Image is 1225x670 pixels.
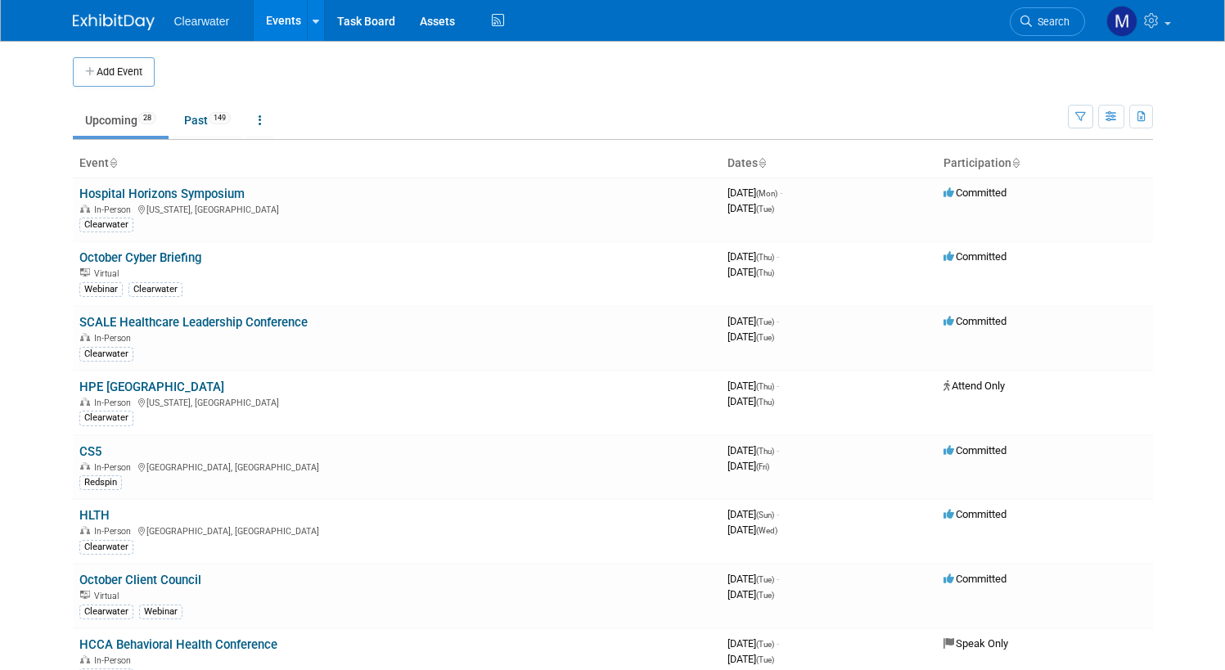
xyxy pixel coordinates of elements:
[756,268,774,277] span: (Thu)
[79,444,101,459] a: CS5
[80,655,90,663] img: In-Person Event
[944,315,1007,327] span: Committed
[777,444,779,456] span: -
[79,315,308,330] a: SCALE Healthcare Leadership Conference
[80,268,90,277] img: Virtual Event
[80,333,90,341] img: In-Person Event
[727,637,779,650] span: [DATE]
[727,315,779,327] span: [DATE]
[777,250,779,263] span: -
[944,637,1008,650] span: Speak Only
[73,14,155,30] img: ExhibitDay
[756,447,774,456] span: (Thu)
[174,15,230,28] span: Clearwater
[94,655,136,666] span: In-Person
[1011,156,1020,169] a: Sort by Participation Type
[139,605,182,619] div: Webinar
[79,605,133,619] div: Clearwater
[937,150,1153,178] th: Participation
[79,380,224,394] a: HPE [GEOGRAPHIC_DATA]
[756,382,774,391] span: (Thu)
[94,268,124,279] span: Virtual
[209,112,231,124] span: 149
[727,395,774,407] span: [DATE]
[756,575,774,584] span: (Tue)
[73,105,169,136] a: Upcoming28
[777,573,779,585] span: -
[756,189,777,198] span: (Mon)
[80,591,90,599] img: Virtual Event
[727,573,779,585] span: [DATE]
[94,205,136,215] span: In-Person
[80,205,90,213] img: In-Person Event
[756,398,774,407] span: (Thu)
[727,444,779,456] span: [DATE]
[777,637,779,650] span: -
[944,250,1007,263] span: Committed
[727,588,774,600] span: [DATE]
[944,380,1005,392] span: Attend Only
[109,156,117,169] a: Sort by Event Name
[944,573,1007,585] span: Committed
[727,250,779,263] span: [DATE]
[94,526,136,537] span: In-Person
[944,187,1007,199] span: Committed
[94,398,136,408] span: In-Person
[756,253,774,262] span: (Thu)
[944,508,1007,520] span: Committed
[79,475,122,490] div: Redspin
[727,380,779,392] span: [DATE]
[79,250,201,265] a: October Cyber Briefing
[79,637,277,652] a: HCCA Behavioral Health Conference
[944,444,1007,456] span: Committed
[727,653,774,665] span: [DATE]
[780,187,782,199] span: -
[79,540,133,555] div: Clearwater
[758,156,766,169] a: Sort by Start Date
[1106,6,1137,37] img: Monica Pastor
[79,524,714,537] div: [GEOGRAPHIC_DATA], [GEOGRAPHIC_DATA]
[727,202,774,214] span: [DATE]
[777,315,779,327] span: -
[79,282,123,297] div: Webinar
[727,524,777,536] span: [DATE]
[756,317,774,326] span: (Tue)
[727,508,779,520] span: [DATE]
[79,460,714,473] div: [GEOGRAPHIC_DATA], [GEOGRAPHIC_DATA]
[756,205,774,214] span: (Tue)
[80,462,90,470] img: In-Person Event
[73,57,155,87] button: Add Event
[727,460,769,472] span: [DATE]
[721,150,937,178] th: Dates
[79,202,714,215] div: [US_STATE], [GEOGRAPHIC_DATA]
[79,187,245,201] a: Hospital Horizons Symposium
[79,573,201,587] a: October Client Council
[94,462,136,473] span: In-Person
[756,655,774,664] span: (Tue)
[80,526,90,534] img: In-Person Event
[1010,7,1085,36] a: Search
[79,411,133,425] div: Clearwater
[80,398,90,406] img: In-Person Event
[756,333,774,342] span: (Tue)
[727,266,774,278] span: [DATE]
[79,395,714,408] div: [US_STATE], [GEOGRAPHIC_DATA]
[756,591,774,600] span: (Tue)
[727,331,774,343] span: [DATE]
[727,187,782,199] span: [DATE]
[94,591,124,601] span: Virtual
[128,282,182,297] div: Clearwater
[79,508,110,523] a: HLTH
[172,105,243,136] a: Past149
[94,333,136,344] span: In-Person
[73,150,721,178] th: Event
[79,218,133,232] div: Clearwater
[756,462,769,471] span: (Fri)
[756,526,777,535] span: (Wed)
[777,380,779,392] span: -
[138,112,156,124] span: 28
[777,508,779,520] span: -
[1032,16,1070,28] span: Search
[756,640,774,649] span: (Tue)
[79,347,133,362] div: Clearwater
